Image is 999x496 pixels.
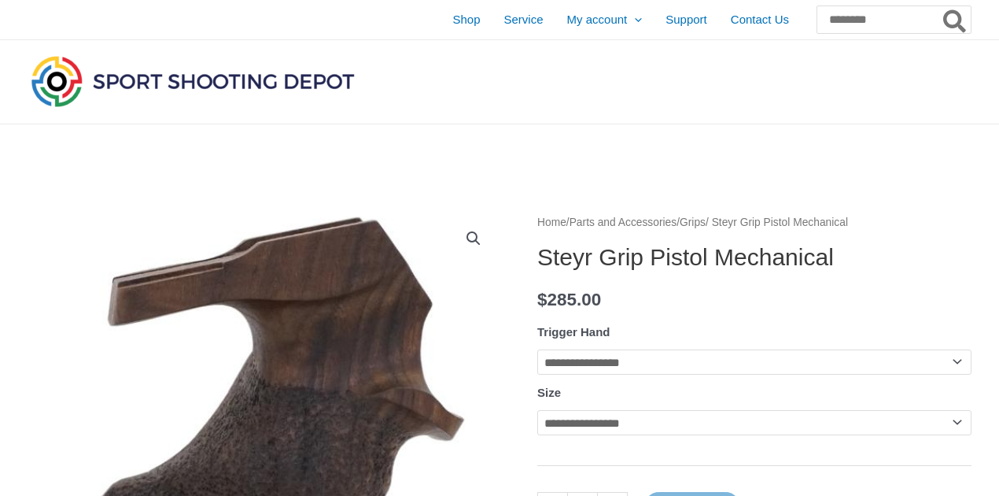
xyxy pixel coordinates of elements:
[570,217,677,228] a: Parts and Accessories
[537,290,547,309] span: $
[537,290,601,309] bdi: 285.00
[537,217,566,228] a: Home
[459,224,488,253] a: View full-screen image gallery
[537,213,971,233] nav: Breadcrumb
[537,243,971,272] h1: Steyr Grip Pistol Mechanical
[537,386,561,399] label: Size
[940,6,971,33] button: Search
[680,217,706,228] a: Grips
[537,325,610,339] label: Trigger Hand
[28,52,358,110] img: Sport Shooting Depot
